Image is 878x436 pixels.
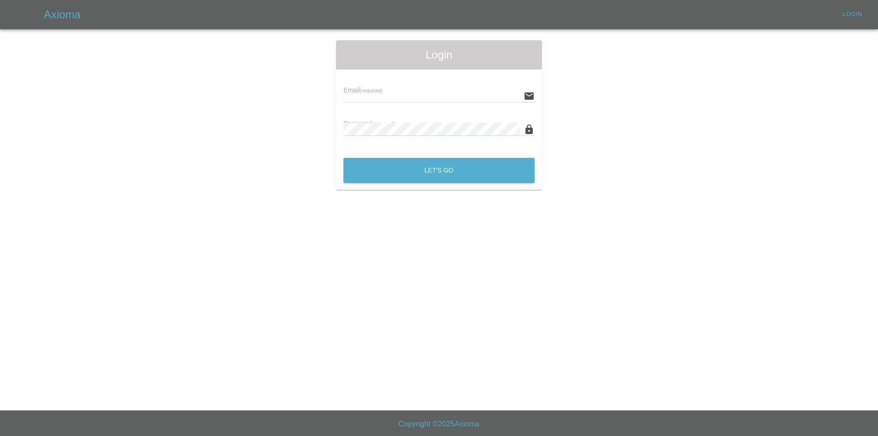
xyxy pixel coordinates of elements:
button: Let's Go [343,158,535,183]
small: (required) [360,88,383,93]
a: Login [838,7,867,22]
small: (required) [372,121,395,127]
h5: Axioma [44,7,80,22]
span: Login [343,48,535,62]
span: Password [343,120,395,127]
span: Email [343,86,382,94]
h6: Copyright © 2025 Axioma [7,418,871,431]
